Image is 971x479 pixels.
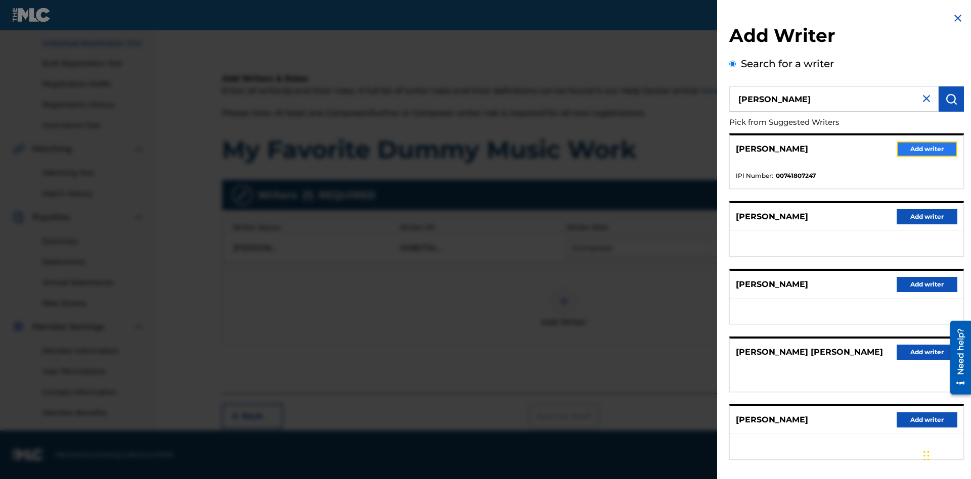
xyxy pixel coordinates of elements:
[12,8,51,22] img: MLC Logo
[736,143,808,155] p: [PERSON_NAME]
[923,441,930,471] div: Drag
[920,92,933,105] img: close
[729,86,939,112] input: Search writer's name or IPI Number
[897,345,957,360] button: Add writer
[741,58,834,70] label: Search for a writer
[736,211,808,223] p: [PERSON_NAME]
[736,414,808,426] p: [PERSON_NAME]
[776,171,816,180] strong: 00741807247
[920,430,971,479] iframe: Chat Widget
[736,278,808,291] p: [PERSON_NAME]
[897,412,957,427] button: Add writer
[897,277,957,292] button: Add writer
[736,171,773,180] span: IPI Number :
[897,209,957,224] button: Add writer
[945,93,957,105] img: Search Works
[943,317,971,400] iframe: Resource Center
[729,112,906,133] p: Pick from Suggested Writers
[736,346,883,358] p: [PERSON_NAME] [PERSON_NAME]
[729,24,964,50] h2: Add Writer
[897,141,957,157] button: Add writer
